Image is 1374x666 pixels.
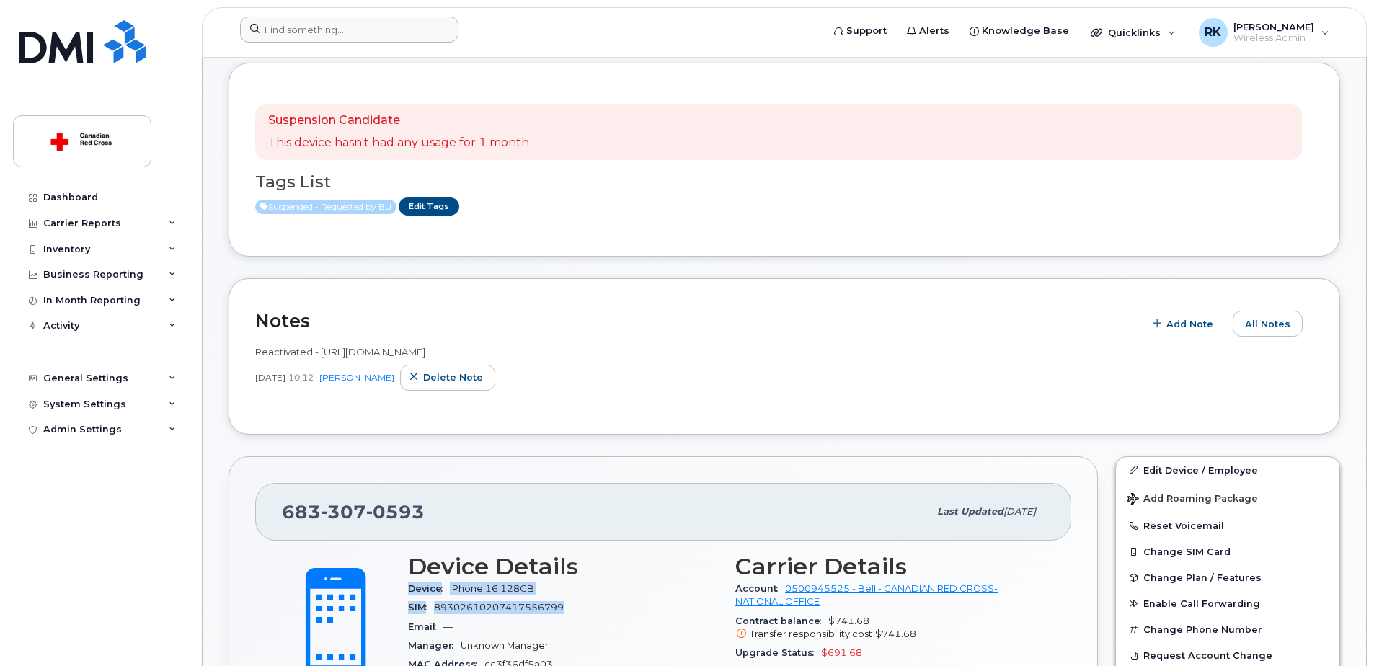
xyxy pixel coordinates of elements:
span: Support [846,24,887,38]
span: Upgrade Status [735,647,821,658]
span: [DATE] [1003,506,1036,517]
span: Alerts [919,24,949,38]
h3: Device Details [408,554,718,580]
span: Reactivated - [URL][DOMAIN_NAME] [255,346,425,358]
button: Change SIM Card [1116,538,1339,564]
a: Edit Device / Employee [1116,457,1339,483]
span: $741.68 [735,616,1045,641]
span: 307 [321,501,366,523]
span: Quicklinks [1108,27,1161,38]
span: [PERSON_NAME] [1233,21,1314,32]
span: Device [408,583,450,594]
a: Edit Tags [399,197,459,216]
span: 10:12 [288,371,314,383]
p: This device hasn't had any usage for 1 month [268,135,529,151]
span: RK [1205,24,1221,41]
span: 89302610207417556799 [434,602,564,613]
span: Last updated [937,506,1003,517]
span: Email [408,621,443,632]
span: Account [735,583,785,594]
a: [PERSON_NAME] [319,372,394,383]
span: [DATE] [255,371,285,383]
a: Support [824,17,897,45]
span: Contract balance [735,616,828,626]
span: Transfer responsibility cost [750,629,872,639]
span: All Notes [1245,317,1290,331]
div: Reza Khorrami [1189,18,1339,47]
span: Active [255,200,396,214]
span: 0593 [366,501,425,523]
span: 683 [282,501,425,523]
button: Change Plan / Features [1116,564,1339,590]
span: iPhone 16 128GB [450,583,534,594]
button: All Notes [1233,311,1303,337]
span: — [443,621,453,632]
span: Manager [408,640,461,651]
button: Enable Call Forwarding [1116,590,1339,616]
span: Knowledge Base [982,24,1069,38]
a: Alerts [897,17,959,45]
button: Reset Voicemail [1116,512,1339,538]
span: Change Plan / Features [1143,572,1262,583]
div: Quicklinks [1081,18,1186,47]
h3: Tags List [255,173,1313,191]
span: Add Roaming Package [1127,493,1258,507]
input: Find something... [240,17,458,43]
span: Wireless Admin [1233,32,1314,44]
span: Unknown Manager [461,640,549,651]
a: 0500945525 - Bell - CANADIAN RED CROSS- NATIONAL OFFICE [735,583,998,607]
span: Delete note [423,370,483,384]
span: SIM [408,602,434,613]
span: $691.68 [821,647,862,658]
span: $741.68 [875,629,916,639]
button: Change Phone Number [1116,616,1339,642]
span: Add Note [1166,317,1213,331]
h3: Carrier Details [735,554,1045,580]
button: Delete note [400,365,495,391]
button: Add Note [1143,311,1225,337]
span: Enable Call Forwarding [1143,598,1260,609]
a: Knowledge Base [959,17,1079,45]
p: Suspension Candidate [268,112,529,129]
button: Add Roaming Package [1116,483,1339,512]
h2: Notes [255,310,1136,332]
